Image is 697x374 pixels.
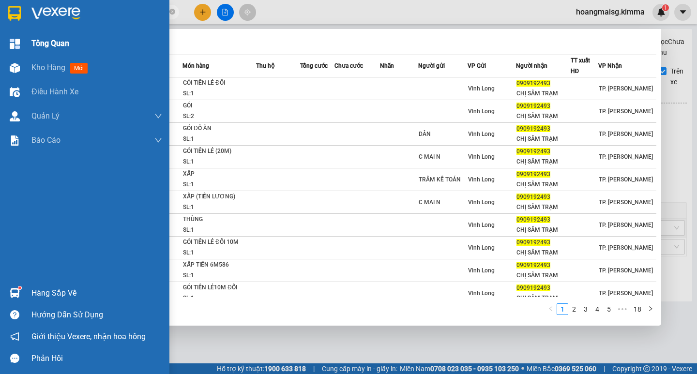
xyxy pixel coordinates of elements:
span: TP. [PERSON_NAME] [599,108,653,115]
span: Báo cáo [31,134,61,146]
span: 0909192493 [516,171,550,178]
img: logo-vxr [8,6,21,21]
a: 5 [604,304,614,314]
span: Tổng Quan [31,37,69,49]
li: 4 [591,303,603,315]
span: Món hàng [182,62,209,69]
a: 4 [592,304,603,314]
li: Next 5 Pages [615,303,630,315]
a: 2 [569,304,579,314]
span: TP. [PERSON_NAME] [599,199,653,206]
a: 1 [557,304,568,314]
li: 2 [568,303,580,315]
span: left [548,306,554,312]
span: Điều hành xe [31,86,78,98]
span: TP. [PERSON_NAME] [599,244,653,251]
div: CHỊ SÂM TRẠM [516,111,570,121]
span: TP. [PERSON_NAME] [599,222,653,228]
img: warehouse-icon [10,87,20,97]
div: GÓI TIỀN LẺ ĐỔI 10M [183,237,256,248]
span: ••• [615,303,630,315]
span: question-circle [10,310,19,319]
span: Người nhận [516,62,547,69]
span: Vĩnh Long [468,199,495,206]
span: 0909192493 [516,262,550,269]
div: Hàng sắp về [31,286,162,300]
span: VP Nhận [598,62,622,69]
img: warehouse-icon [10,288,20,298]
a: 3 [580,304,591,314]
div: GÓI TIỀN LẺ (20M) [183,146,256,157]
div: GÓI TIỀN LẺ ĐỔI [183,78,256,89]
img: dashboard-icon [10,39,20,49]
span: Giới thiệu Vexere, nhận hoa hồng [31,330,146,343]
span: TP. [PERSON_NAME] [599,131,653,137]
div: SL: 1 [183,248,256,258]
span: 0909192493 [516,284,550,291]
span: Vĩnh Long [468,108,495,115]
div: CHỊ SÂM TRẠM [516,157,570,167]
span: down [154,136,162,144]
div: SL: 1 [183,202,256,213]
div: DÂN [419,129,467,139]
div: CHỊ SÂM TRẠM [516,270,570,281]
span: Vĩnh Long [468,131,495,137]
span: TP. [PERSON_NAME] [599,176,653,183]
li: Next Page [645,303,656,315]
div: SL: 1 [183,89,256,99]
span: 0909192493 [516,239,550,246]
span: 0909192493 [516,103,550,109]
span: Kho hàng [31,63,65,72]
li: 18 [630,303,645,315]
span: close-circle [169,9,175,15]
div: XẤP [183,169,256,180]
div: GÓI TIỀN LẺ10M ĐỔI [183,283,256,293]
div: C MAI N [419,197,467,208]
li: 5 [603,303,615,315]
div: SL: 1 [183,270,256,281]
span: Vĩnh Long [468,267,495,274]
span: down [154,112,162,120]
span: 0909192493 [516,148,550,155]
span: Vĩnh Long [468,153,495,160]
img: solution-icon [10,135,20,146]
span: Vĩnh Long [468,222,495,228]
span: Chưa cước [334,62,363,69]
div: CHỊ SÂM TRẠM [516,134,570,144]
span: Tổng cước [300,62,328,69]
div: CHỊ SÂM TRẠM [516,225,570,235]
span: 0909192493 [516,80,550,87]
span: TP. [PERSON_NAME] [599,153,653,160]
span: Vĩnh Long [468,85,495,92]
button: right [645,303,656,315]
span: 0909192493 [516,194,550,200]
span: TP. [PERSON_NAME] [599,267,653,274]
span: Thu hộ [256,62,274,69]
div: CHỊ SÂM TRẠM [516,89,570,99]
div: Hướng dẫn sử dụng [31,308,162,322]
span: right [648,306,653,312]
div: CHỊ SÂM TRẠM [516,202,570,212]
span: Người gửi [418,62,445,69]
img: warehouse-icon [10,111,20,121]
div: SL: 1 [183,180,256,190]
span: Vĩnh Long [468,176,495,183]
span: Nhãn [380,62,394,69]
span: Vĩnh Long [468,244,495,251]
li: 3 [580,303,591,315]
span: notification [10,332,19,341]
div: CHỊ SÂM TRẠM [516,248,570,258]
div: CHỊ SÂM TRẠM [516,180,570,190]
div: THÙNG [183,214,256,225]
span: Vĩnh Long [468,290,495,297]
img: warehouse-icon [10,63,20,73]
a: 18 [631,304,644,314]
span: mới [70,63,88,74]
div: GÓI [183,101,256,111]
span: 0909192493 [516,216,550,223]
span: VP Gửi [468,62,486,69]
div: Phản hồi [31,351,162,366]
div: TRÂM KẾ TOÁN [419,175,467,185]
span: TT xuất HĐ [571,57,590,75]
span: message [10,354,19,363]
